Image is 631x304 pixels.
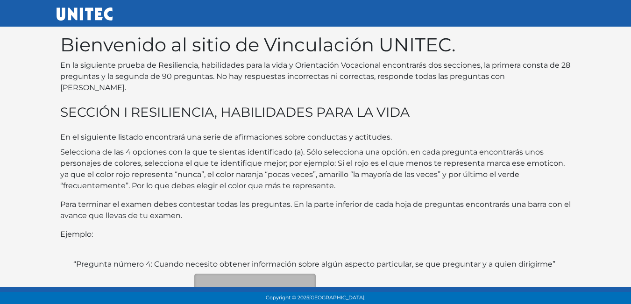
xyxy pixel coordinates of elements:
[73,259,555,270] label: “Pregunta número 4: Cuando necesito obtener información sobre algún aspecto particular, se que pr...
[309,295,365,301] span: [GEOGRAPHIC_DATA].
[60,34,571,56] h1: Bienvenido al sitio de Vinculación UNITEC.
[60,229,571,240] p: Ejemplo:
[57,7,113,21] img: UNITEC
[60,147,571,191] p: Selecciona de las 4 opciones con la que te sientas identificado (a). Sólo selecciona una opción, ...
[60,132,571,143] p: En el siguiente listado encontrará una serie de afirmaciones sobre conductas y actitudes.
[60,60,571,93] p: En la siguiente prueba de Resiliencia, habilidades para la vida y Orientación Vocacional encontra...
[60,105,571,120] h3: SECCIÓN I RESILIENCIA, HABILIDADES PARA LA VIDA
[60,199,571,221] p: Para terminar el examen debes contestar todas las preguntas. En la parte inferior de cada hoja de...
